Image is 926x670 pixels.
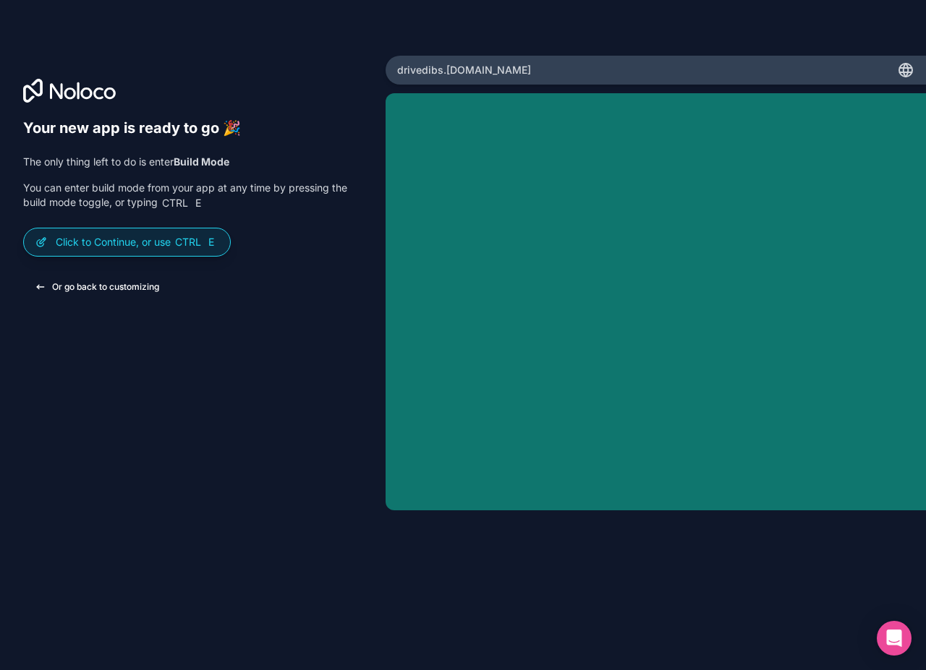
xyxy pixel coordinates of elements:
[877,621,912,656] div: Open Intercom Messenger
[161,197,190,210] span: Ctrl
[397,63,531,77] span: drivedibs .[DOMAIN_NAME]
[174,155,229,168] strong: Build Mode
[386,93,926,510] iframe: App Preview
[174,236,203,249] span: Ctrl
[23,119,347,137] h6: Your new app is ready to go 🎉
[23,274,171,300] button: Or go back to customizing
[56,235,218,249] p: Click to Continue, or use
[192,197,204,209] span: E
[205,236,217,248] span: E
[23,155,347,169] p: The only thing left to do is enter
[23,181,347,210] p: You can enter build mode from your app at any time by pressing the build mode toggle, or typing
